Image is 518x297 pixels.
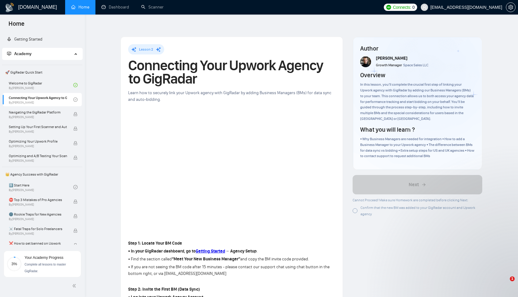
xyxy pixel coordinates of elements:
span: 1 [510,276,515,281]
span: check-circle [73,83,78,87]
span: Academy [14,51,32,56]
span: Learn how to securely link your Upwork agency with GigRadar by adding Business Managers (BMs) for... [128,90,331,102]
strong: “Meet Your New Business Manager” [172,256,240,262]
strong: Step 2: Invite the First BM (Data Sync) [128,287,200,292]
h4: What you will learn ? [360,125,415,134]
span: ❌ How to get banned on Upwork [9,240,67,246]
span: Lesson 2 [139,47,153,51]
span: Growth Manager [376,63,402,67]
h1: Connecting Your Upwork Agency to GigRadar [128,59,335,85]
span: Confirm that the new BM was added to your GigRadar account and Upwork agency [360,206,475,216]
span: Navigating the GigRadar Platform [9,109,67,115]
a: rocketGetting Started [7,37,42,42]
span: Next [409,181,419,188]
span: By [PERSON_NAME] [9,144,67,148]
span: By [PERSON_NAME] [9,203,67,206]
span: Setting Up Your First Scanner and Auto-Bidder [9,124,67,130]
span: Your Academy Progress [25,256,63,260]
div: • Why Business Managers are needed for integration • How to add a Business Manager to your Upwork... [360,136,475,159]
span: lock [73,127,78,131]
iframe: To enrich screen reader interactions, please activate Accessibility in Grammarly extension settings [128,113,335,229]
span: By [PERSON_NAME] [9,130,67,134]
a: Getting Started [196,249,225,254]
span: 0 [412,4,415,11]
strong: Step 1: Locate Your BM Code [128,241,182,246]
a: Connecting Your Upwork Agency to GigRadarBy[PERSON_NAME] [9,93,73,106]
span: By [PERSON_NAME] [9,217,67,221]
span: lock [73,112,78,116]
span: fund-projection-screen [7,51,11,56]
li: Getting Started [2,33,82,45]
span: ⛔ Top 3 Mistakes of Pro Agencies [9,197,67,203]
span: check-circle [73,185,78,189]
strong: • In your GigRadar dashboard, go to [128,249,196,254]
a: homeHome [71,5,89,10]
span: 🌚 Rookie Traps for New Agencies [9,211,67,217]
p: . [128,248,335,255]
span: Home [4,19,29,32]
span: lock [73,156,78,160]
span: By [PERSON_NAME] [9,159,67,163]
a: dashboardDashboard [101,5,129,10]
span: By [PERSON_NAME] [9,232,67,236]
h4: Author [360,44,475,53]
h4: Overview [360,71,385,79]
div: In this lesson, you’ll complete the crucial first step of linking your Upwork agency with GigRada... [360,82,475,122]
span: check-circle [73,97,78,102]
span: 👑 Agency Success with GigRadar [3,168,82,180]
span: By [PERSON_NAME] [9,115,67,119]
span: double-left [72,283,78,289]
p: • Find the section called and copy the BM invite code provided. [128,256,335,262]
span: 🚀 GigRadar Quick Start [3,66,82,78]
span: lock [73,141,78,145]
button: Next [353,175,482,194]
span: lock [73,243,78,247]
span: Complete all lessons to master GigRadar. [25,263,66,273]
img: upwork-logo.png [386,5,391,10]
span: Academy [7,51,32,56]
span: Cannot Proceed! Make sure Homework are completed before clicking Next: [353,198,468,202]
p: • If you are not seeing the BM code after 15 minutes - please contact our support chat using chat... [128,264,335,277]
span: ☠️ Fatal Traps for Solo Freelancers [9,226,67,232]
span: Space Sales LLC [403,63,428,67]
span: Optimizing Your Upwork Profile [9,138,67,144]
a: setting [506,5,516,10]
span: Optimizing and A/B Testing Your Scanner for Better Results [9,153,67,159]
img: vlad-t.jpg [360,56,371,67]
span: lock [73,214,78,218]
button: setting [506,2,516,12]
span: user [422,5,427,9]
iframe: Intercom live chat [497,276,512,291]
span: lock [73,229,78,233]
a: 1️⃣ Start HereBy[PERSON_NAME] [9,180,73,194]
a: Welcome to GigRadarBy[PERSON_NAME] [9,78,73,92]
span: Connects: [393,4,411,11]
span: 3% [7,262,22,266]
a: searchScanner [141,5,164,10]
span: lock [73,200,78,204]
span: [PERSON_NAME] [376,56,407,61]
img: logo [5,3,15,12]
strong: → Agency Setup [225,249,257,254]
